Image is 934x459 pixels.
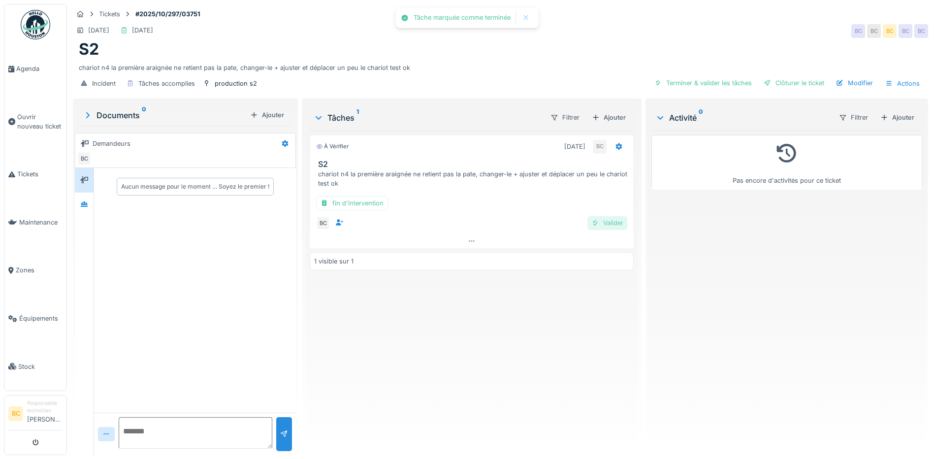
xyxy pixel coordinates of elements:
div: Tâches [314,112,542,124]
div: Tâches accomplies [138,79,195,88]
div: Aucun message pour le moment … Soyez le premier ! [121,182,269,191]
div: [DATE] [88,26,109,35]
a: Ouvrir nouveau ticket [4,93,66,151]
sup: 1 [356,112,359,124]
span: Maintenance [19,218,63,227]
div: BC [851,24,865,38]
h1: S2 [79,40,99,59]
div: Clôturer le ticket [760,76,828,90]
div: production s2 [215,79,257,88]
div: Activité [655,112,831,124]
a: Tickets [4,150,66,198]
span: Stock [18,362,63,371]
a: Maintenance [4,198,66,247]
h3: S2 [318,160,629,169]
div: Filtrer [835,110,872,125]
div: Tâche marquée comme terminée [414,14,511,22]
div: 1 visible sur 1 [314,257,354,266]
div: Incident [92,79,116,88]
div: Filtrer [546,110,584,125]
a: Équipements [4,295,66,343]
div: Tickets [99,9,120,19]
div: Ajouter [588,111,630,124]
div: BC [867,24,881,38]
span: Zones [16,265,63,275]
div: À vérifier [316,142,349,151]
li: [PERSON_NAME] [27,399,63,428]
div: Ajouter [876,111,918,124]
div: Demandeurs [93,139,130,148]
sup: 0 [142,109,146,121]
a: Stock [4,342,66,391]
strong: #2025/10/297/03751 [131,9,204,19]
sup: 0 [699,112,703,124]
div: chariot n4 la première araignée ne retient pas la pate, changer-le + ajuster et déplacer un peu l... [79,59,922,72]
a: BC Responsable technicien[PERSON_NAME] [8,399,63,430]
div: Terminer & valider les tâches [650,76,756,90]
div: BC [883,24,897,38]
div: [DATE] [132,26,153,35]
div: BC [77,152,91,165]
img: Badge_color-CXgf-gQk.svg [21,10,50,39]
div: BC [316,216,330,230]
div: [DATE] [564,142,585,151]
div: BC [899,24,912,38]
a: Zones [4,246,66,295]
div: fin d'intervention [316,196,388,210]
span: Équipements [19,314,63,323]
li: BC [8,406,23,421]
div: Valider [587,216,627,229]
div: Documents [83,109,246,121]
div: BC [914,24,928,38]
div: chariot n4 la première araignée ne retient pas la pate, changer-le + ajuster et déplacer un peu l... [318,169,629,188]
div: Ajouter [246,108,288,122]
div: Responsable technicien [27,399,63,415]
div: Pas encore d'activités pour ce ticket [658,139,916,185]
span: Ouvrir nouveau ticket [17,112,63,131]
a: Agenda [4,45,66,93]
div: Actions [881,76,924,91]
div: BC [593,140,607,154]
div: Modifier [832,76,877,90]
span: Tickets [17,169,63,179]
span: Agenda [16,64,63,73]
